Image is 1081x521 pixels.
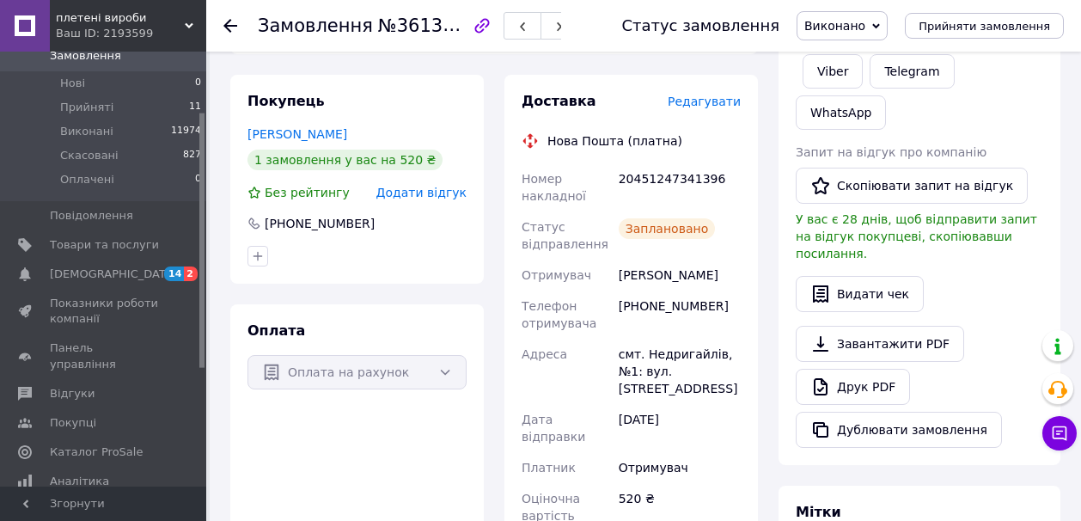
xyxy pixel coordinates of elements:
[247,93,325,109] span: Покупець
[796,276,924,312] button: Видати чек
[522,268,591,282] span: Отримувач
[615,452,744,483] div: Отримувач
[60,124,113,139] span: Виконані
[522,413,585,444] span: Дата відправки
[50,267,177,282] span: [DEMOGRAPHIC_DATA]
[164,267,184,281] span: 14
[543,132,687,150] div: Нова Пошта (платна)
[796,145,986,159] span: Запит на відгук про компанію
[60,148,119,163] span: Скасовані
[265,186,350,199] span: Без рейтингу
[60,172,114,187] span: Оплачені
[615,291,744,339] div: [PHONE_NUMBER]
[195,172,201,187] span: 0
[796,326,964,362] a: Завантажити PDF
[263,215,376,232] div: [PHONE_NUMBER]
[258,15,373,36] span: Замовлення
[796,168,1028,204] button: Скопіювати запит на відгук
[50,48,121,64] span: Замовлення
[50,237,159,253] span: Товари та послуги
[189,100,201,115] span: 11
[376,186,467,199] span: Додати відгук
[522,299,596,330] span: Телефон отримувача
[615,260,744,291] div: [PERSON_NAME]
[615,404,744,452] div: [DATE]
[60,76,85,91] span: Нові
[56,10,185,26] span: плетені вироби
[919,20,1050,33] span: Прийняти замовлення
[619,218,716,239] div: Заплановано
[522,347,567,361] span: Адреса
[522,461,576,475] span: Платник
[522,93,596,109] span: Доставка
[195,76,201,91] span: 0
[796,212,1037,260] span: У вас є 28 днів, щоб відправити запит на відгук покупцеві, скопіювавши посилання.
[50,474,109,489] span: Аналітика
[247,150,443,170] div: 1 замовлення у вас на 520 ₴
[522,172,586,203] span: Номер накладної
[50,386,95,401] span: Відгуки
[804,19,865,33] span: Виконано
[50,340,159,371] span: Панель управління
[50,415,96,431] span: Покупці
[378,15,500,36] span: №361371697
[615,339,744,404] div: смт. Недригайлів, №1: вул. [STREET_ADDRESS]
[50,208,133,224] span: Повідомлення
[56,26,206,41] div: Ваш ID: 2193599
[522,220,608,251] span: Статус відправлення
[247,127,347,141] a: [PERSON_NAME]
[905,13,1064,39] button: Прийняти замовлення
[796,412,1002,448] button: Дублювати замовлення
[796,504,841,520] span: Мітки
[668,95,741,108] span: Редагувати
[621,17,779,34] div: Статус замовлення
[223,17,237,34] div: Повернутися назад
[171,124,201,139] span: 11974
[247,322,305,339] span: Оплата
[615,163,744,211] div: 20451247341396
[60,100,113,115] span: Прийняті
[796,95,886,130] a: WhatsApp
[184,267,198,281] span: 2
[1042,416,1077,451] button: Чат з покупцем
[183,148,201,163] span: 827
[50,296,159,327] span: Показники роботи компанії
[50,444,143,460] span: Каталог ProSale
[796,369,910,405] a: Друк PDF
